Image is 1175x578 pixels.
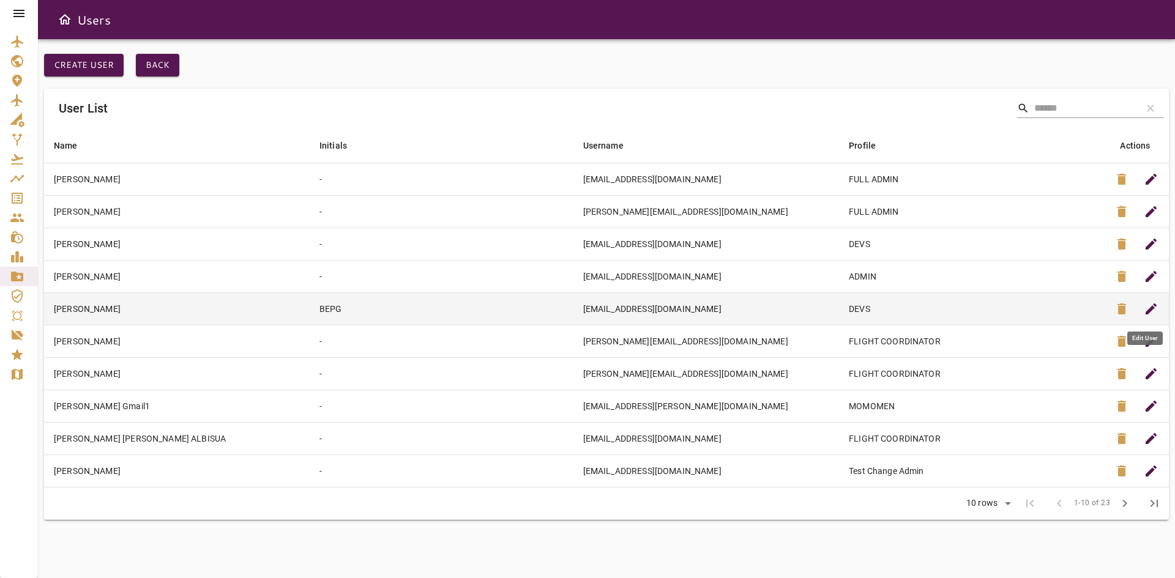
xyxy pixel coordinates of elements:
[319,138,363,153] span: Initials
[1147,496,1162,511] span: last_page
[839,163,1104,195] td: FULL ADMIN
[1136,262,1166,291] button: Edit User
[839,260,1104,292] td: ADMIN
[1144,366,1158,381] span: edit
[44,454,310,487] td: [PERSON_NAME]
[1136,456,1166,486] button: Edit User
[1045,489,1074,518] span: Previous Page
[1136,391,1166,421] button: Edit User
[310,292,573,325] td: BEPG
[1107,197,1136,226] button: Delete User
[1034,98,1132,118] input: Search
[1144,334,1158,349] span: edit
[1136,424,1166,453] button: Edit User
[573,163,839,195] td: [EMAIL_ADDRESS][DOMAIN_NAME]
[1136,229,1166,259] button: Edit User
[1110,489,1140,518] span: Next Page
[573,422,839,454] td: [EMAIL_ADDRESS][DOMAIN_NAME]
[573,195,839,228] td: [PERSON_NAME][EMAIL_ADDRESS][DOMAIN_NAME]
[1017,102,1029,114] span: Search
[44,54,124,76] button: Create User
[839,195,1104,228] td: FULL ADMIN
[849,138,876,153] div: Profile
[1136,359,1166,388] button: Edit User
[839,325,1104,357] td: FLIGHT COORDINATOR
[310,325,573,357] td: -
[1114,269,1129,284] span: delete
[963,498,1001,508] div: 10 rows
[44,390,310,422] td: [PERSON_NAME] Gmail1
[1015,489,1045,518] span: First Page
[573,325,839,357] td: [PERSON_NAME][EMAIL_ADDRESS][DOMAIN_NAME]
[573,228,839,260] td: [EMAIL_ADDRESS][DOMAIN_NAME]
[1107,391,1136,421] button: Delete User
[310,228,573,260] td: -
[1107,327,1136,356] button: Delete User
[1114,172,1129,187] span: delete
[573,357,839,390] td: [PERSON_NAME][EMAIL_ADDRESS][DOMAIN_NAME]
[310,422,573,454] td: -
[1144,237,1158,251] span: edit
[1144,172,1158,187] span: edit
[1107,165,1136,194] button: Delete User
[1074,497,1110,509] span: 1-10 of 23
[1114,464,1129,478] span: delete
[1144,204,1158,219] span: edit
[573,390,839,422] td: [EMAIL_ADDRESS][PERSON_NAME][DOMAIN_NAME]
[839,292,1104,325] td: DEVS
[1136,165,1166,194] button: Edit User
[1107,359,1136,388] button: Delete User
[1107,229,1136,259] button: Delete User
[958,494,1015,513] div: 10 rows
[573,292,839,325] td: [EMAIL_ADDRESS][DOMAIN_NAME]
[310,260,573,292] td: -
[310,390,573,422] td: -
[1114,334,1129,349] span: delete
[136,54,179,76] button: Back
[1114,399,1129,413] span: delete
[1117,496,1132,511] span: chevron_right
[310,163,573,195] td: -
[1144,464,1158,478] span: edit
[839,390,1104,422] td: MOMOMEN
[1136,327,1166,356] button: Edit User
[583,138,624,153] div: Username
[1114,204,1129,219] span: delete
[44,292,310,325] td: [PERSON_NAME]
[310,454,573,487] td: -
[319,138,347,153] div: Initials
[1144,399,1158,413] span: edit
[54,138,78,153] div: Name
[839,357,1104,390] td: FLIGHT COORDINATOR
[1107,262,1136,291] button: Delete User
[1114,366,1129,381] span: delete
[44,195,310,228] td: [PERSON_NAME]
[54,138,94,153] span: Name
[1114,431,1129,446] span: delete
[1144,302,1158,316] span: edit
[44,228,310,260] td: [PERSON_NAME]
[839,422,1104,454] td: FLIGHT COORDINATOR
[839,228,1104,260] td: DEVS
[583,138,640,153] span: Username
[849,138,892,153] span: Profile
[44,163,310,195] td: [PERSON_NAME]
[1140,489,1169,518] span: Last Page
[44,422,310,454] td: [PERSON_NAME] [PERSON_NAME] ALBISUA
[1136,197,1166,226] button: Edit User
[77,10,111,29] h6: Users
[44,325,310,357] td: [PERSON_NAME]
[573,260,839,292] td: [EMAIL_ADDRESS][DOMAIN_NAME]
[59,98,108,118] h6: User List
[1114,237,1129,251] span: delete
[44,357,310,390] td: [PERSON_NAME]
[1114,302,1129,316] span: delete
[310,195,573,228] td: -
[53,7,77,32] button: Open drawer
[310,357,573,390] td: -
[573,454,839,487] td: [EMAIL_ADDRESS][DOMAIN_NAME]
[1144,269,1158,284] span: edit
[44,260,310,292] td: [PERSON_NAME]
[1107,424,1136,453] button: Delete User
[1107,456,1136,486] button: Delete User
